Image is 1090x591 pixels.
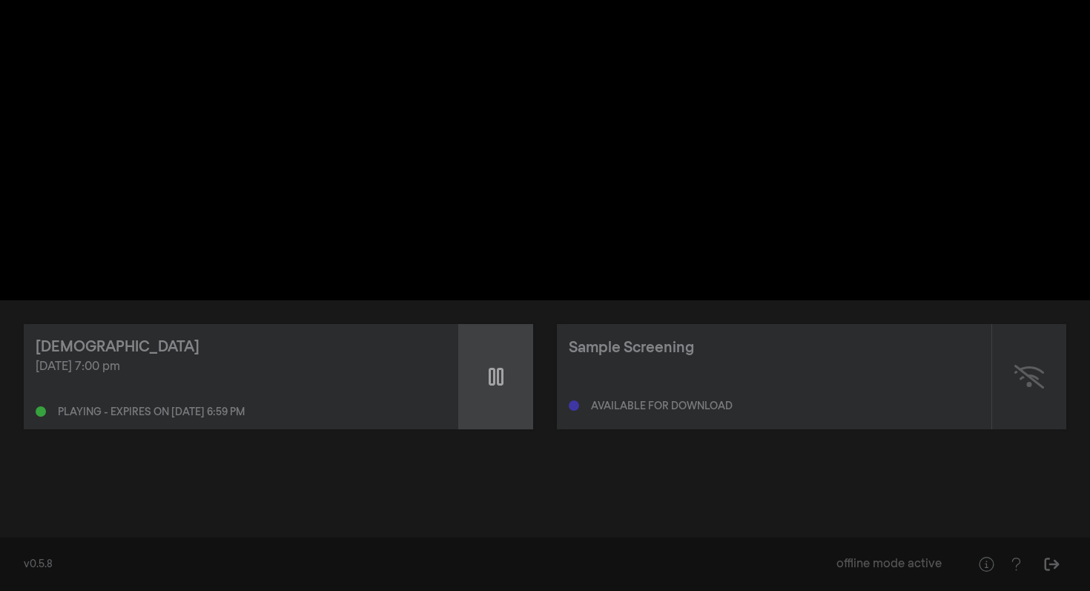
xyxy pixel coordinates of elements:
[569,337,694,359] div: Sample Screening
[24,557,836,572] div: v0.5.8
[591,401,733,412] div: Available for download
[58,407,245,417] div: Playing - expires on [DATE] 6:59 pm
[836,555,942,573] div: offline mode active
[36,336,199,358] div: [DEMOGRAPHIC_DATA]
[1037,549,1066,579] button: Sign Out
[1001,549,1031,579] button: Help
[36,358,446,376] div: [DATE] 7:00 pm
[971,549,1001,579] button: Help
